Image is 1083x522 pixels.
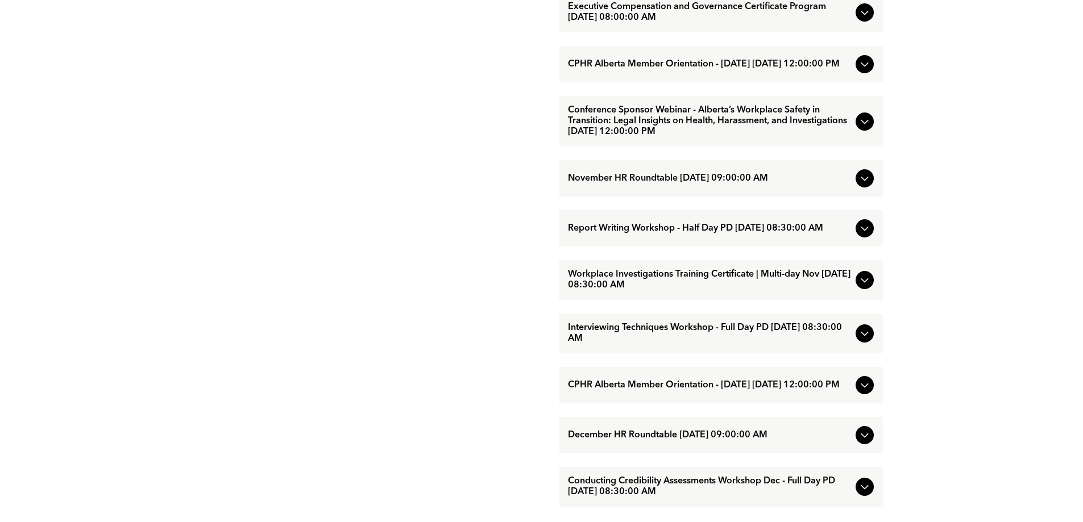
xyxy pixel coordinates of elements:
[568,430,851,441] span: December HR Roundtable [DATE] 09:00:00 AM
[568,323,851,344] span: Interviewing Techniques Workshop - Full Day PD [DATE] 08:30:00 AM
[568,105,851,137] span: Conference Sponsor Webinar - Alberta’s Workplace Safety in Transition: Legal Insights on Health, ...
[568,223,851,234] span: Report Writing Workshop - Half Day PD [DATE] 08:30:00 AM
[568,173,851,184] span: November HR Roundtable [DATE] 09:00:00 AM
[568,476,851,498] span: Conducting Credibility Assessments Workshop Dec - Full Day PD [DATE] 08:30:00 AM
[568,59,851,70] span: CPHR Alberta Member Orientation - [DATE] [DATE] 12:00:00 PM
[568,269,851,291] span: Workplace Investigations Training Certificate | Multi-day Nov [DATE] 08:30:00 AM
[568,2,851,23] span: Executive Compensation and Governance Certificate Program [DATE] 08:00:00 AM
[568,380,851,391] span: CPHR Alberta Member Orientation - [DATE] [DATE] 12:00:00 PM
